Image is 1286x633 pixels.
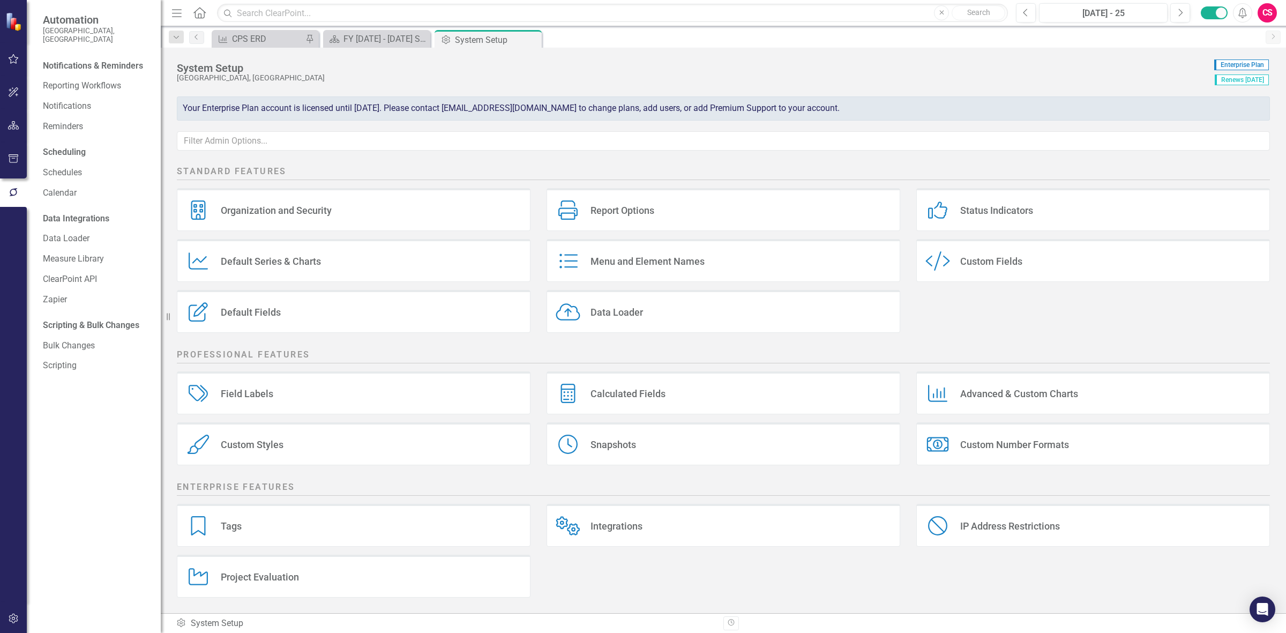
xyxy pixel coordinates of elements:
[177,62,1209,74] div: System Setup
[221,520,242,532] div: Tags
[1258,3,1277,23] button: CS
[1214,59,1269,70] span: Enterprise Plan
[43,100,150,113] a: Notifications
[43,273,150,286] a: ClearPoint API
[967,8,990,17] span: Search
[43,167,150,179] a: Schedules
[43,26,150,44] small: [GEOGRAPHIC_DATA], [GEOGRAPHIC_DATA]
[177,131,1270,151] input: Filter Admin Options...
[177,349,1270,363] h2: Professional Features
[43,121,150,133] a: Reminders
[177,96,1270,121] div: Your Enterprise Plan account is licensed until [DATE]. Please contact [EMAIL_ADDRESS][DOMAIN_NAME...
[43,233,150,245] a: Data Loader
[43,253,150,265] a: Measure Library
[1250,597,1275,622] div: Open Intercom Messenger
[43,319,139,332] div: Scripting & Bulk Changes
[232,32,303,46] div: CPS ERD
[43,360,150,372] a: Scripting
[952,5,1005,20] button: Search
[960,438,1069,451] div: Custom Number Formats
[43,60,143,72] div: Notifications & Reminders
[221,204,332,217] div: Organization and Security
[590,520,642,532] div: Integrations
[176,617,715,630] div: System Setup
[43,187,150,199] a: Calendar
[326,32,428,46] a: FY [DATE] - [DATE] Strategic Plan
[221,255,321,267] div: Default Series & Charts
[214,32,303,46] a: CPS ERD
[43,213,109,225] div: Data Integrations
[43,146,86,159] div: Scheduling
[590,388,666,400] div: Calculated Fields
[43,340,150,352] a: Bulk Changes
[1043,7,1164,20] div: [DATE] - 25
[43,80,150,92] a: Reporting Workflows
[1215,75,1269,85] span: Renews [DATE]
[590,204,654,217] div: Report Options
[590,255,705,267] div: Menu and Element Names
[960,388,1078,400] div: Advanced & Custom Charts
[177,74,1209,82] div: [GEOGRAPHIC_DATA], [GEOGRAPHIC_DATA]
[5,12,24,31] img: ClearPoint Strategy
[221,306,281,318] div: Default Fields
[177,166,1270,180] h2: Standard Features
[221,388,273,400] div: Field Labels
[43,294,150,306] a: Zapier
[960,520,1060,532] div: IP Address Restrictions
[590,306,643,318] div: Data Loader
[177,481,1270,496] h2: Enterprise Features
[221,438,283,451] div: Custom Styles
[43,13,150,26] span: Automation
[455,33,539,47] div: System Setup
[343,32,428,46] div: FY [DATE] - [DATE] Strategic Plan
[960,255,1022,267] div: Custom Fields
[221,571,299,583] div: Project Evaluation
[960,204,1033,217] div: Status Indicators
[590,438,636,451] div: Snapshots
[217,4,1008,23] input: Search ClearPoint...
[1039,3,1168,23] button: [DATE] - 25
